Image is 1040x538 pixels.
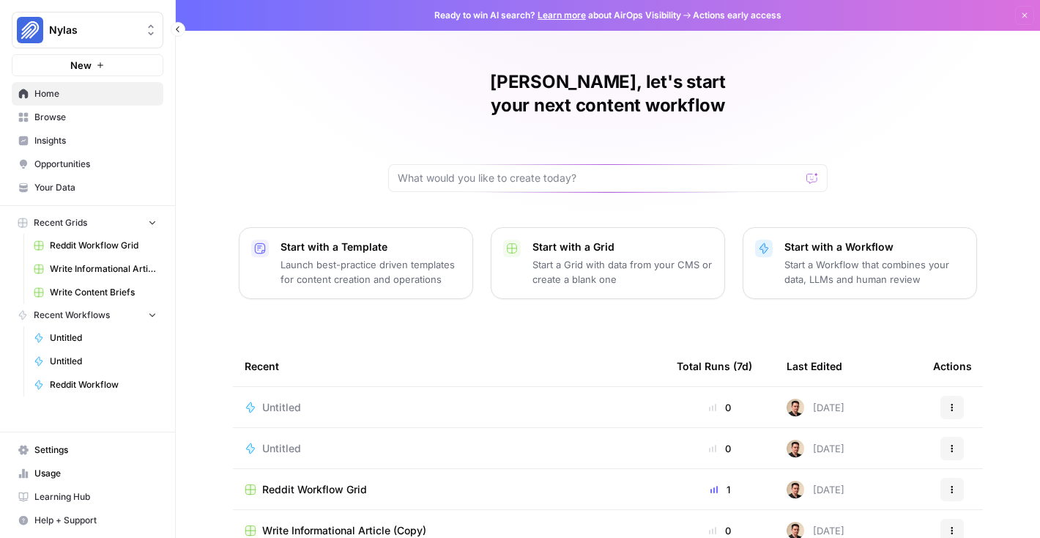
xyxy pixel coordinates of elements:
div: [DATE] [787,481,844,498]
span: Untitled [262,400,301,415]
span: Reddit Workflow [50,378,157,391]
button: Start with a TemplateLaunch best-practice driven templates for content creation and operations [239,227,473,299]
div: 0 [677,523,763,538]
span: Untitled [262,441,301,456]
div: 0 [677,400,763,415]
span: Settings [34,443,157,457]
button: Start with a GridStart a Grid with data from your CMS or create a blank one [491,227,725,299]
p: Start a Grid with data from your CMS or create a blank one [532,257,713,287]
span: Reddit Workflow Grid [50,239,157,252]
span: Write Informational Article (Copy) [262,523,426,538]
input: What would you like to create today? [398,171,801,185]
p: Start with a Workflow [784,240,965,254]
a: Learning Hub [12,485,163,509]
span: New [70,58,92,73]
span: Help + Support [34,514,157,527]
div: [DATE] [787,440,844,457]
span: Write Content Briefs [50,286,157,299]
img: gil0f6i61hglu97k27e6kaz2hjsm [787,481,804,498]
a: Insights [12,129,163,152]
div: 0 [677,441,763,456]
a: Untitled [245,400,653,415]
div: Actions [933,346,972,386]
div: Total Runs (7d) [677,346,752,386]
span: Nylas [49,23,138,37]
span: Home [34,87,157,100]
a: Usage [12,462,163,485]
span: Opportunities [34,158,157,171]
button: New [12,54,163,76]
span: Browse [34,111,157,124]
a: Home [12,82,163,106]
a: Untitled [245,441,653,456]
a: Your Data [12,176,163,199]
a: Reddit Workflow Grid [245,482,653,497]
button: Start with a WorkflowStart a Workflow that combines your data, LLMs and human review [743,227,977,299]
span: Untitled [50,331,157,344]
a: Learn more [538,10,586,21]
div: 1 [677,482,763,497]
span: Insights [34,134,157,147]
span: Usage [34,467,157,480]
a: Browse [12,106,163,129]
a: Write Content Briefs [27,281,163,304]
span: Learning Hub [34,490,157,504]
a: Settings [12,438,163,462]
span: Write Informational Article (Copy) [50,262,157,276]
p: Launch best-practice driven templates for content creation and operations [281,257,461,287]
a: Write Informational Article (Copy) [245,523,653,538]
span: Recent Workflows [34,309,110,322]
a: Opportunities [12,152,163,176]
h1: [PERSON_NAME], let's start your next content workflow [388,70,828,117]
p: Start with a Template [281,240,461,254]
p: Start with a Grid [532,240,713,254]
button: Recent Grids [12,212,163,234]
a: Reddit Workflow Grid [27,234,163,257]
span: Your Data [34,181,157,194]
span: Reddit Workflow Grid [262,482,367,497]
a: Untitled [27,326,163,350]
img: gil0f6i61hglu97k27e6kaz2hjsm [787,399,804,416]
span: Untitled [50,355,157,368]
p: Start a Workflow that combines your data, LLMs and human review [784,257,965,287]
a: Reddit Workflow [27,373,163,397]
a: Write Informational Article (Copy) [27,257,163,281]
div: Recent [245,346,653,386]
a: Untitled [27,350,163,373]
span: Actions early access [693,9,781,22]
span: Ready to win AI search? about AirOps Visibility [434,9,681,22]
button: Help + Support [12,509,163,532]
button: Workspace: Nylas [12,12,163,48]
img: gil0f6i61hglu97k27e6kaz2hjsm [787,440,804,457]
img: Nylas Logo [17,17,43,43]
button: Recent Workflows [12,304,163,326]
span: Recent Grids [34,216,87,229]
div: Last Edited [787,346,842,386]
div: [DATE] [787,399,844,416]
